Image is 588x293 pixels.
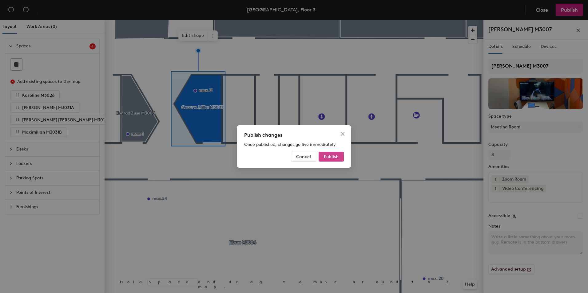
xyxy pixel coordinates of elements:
[319,152,344,162] button: Publish
[296,154,311,159] span: Cancel
[324,154,339,159] span: Publish
[340,131,345,136] span: close
[244,142,336,147] span: Once published, changes go live immediately
[338,129,348,139] button: Close
[244,131,344,139] div: Publish changes
[338,131,348,136] span: Close
[291,152,316,162] button: Cancel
